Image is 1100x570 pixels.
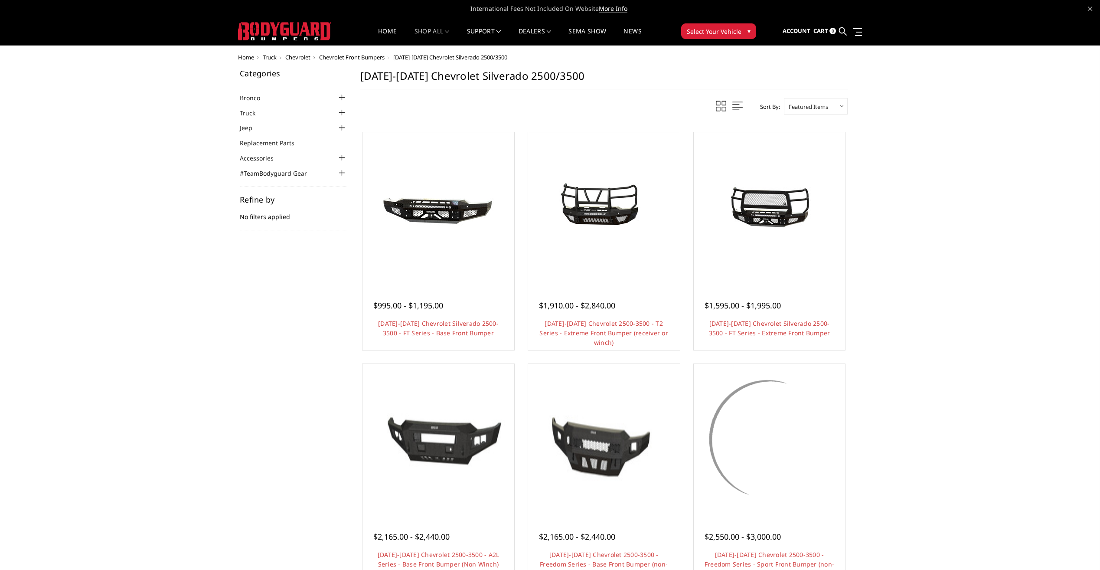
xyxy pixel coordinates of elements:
[709,319,830,337] a: [DATE]-[DATE] Chevrolet Silverado 2500-3500 - FT Series - Extreme Front Bumper
[539,531,615,542] span: $2,165.00 - $2,440.00
[240,93,271,102] a: Bronco
[415,28,450,45] a: shop all
[373,300,443,311] span: $995.00 - $1,195.00
[813,27,828,35] span: Cart
[378,550,499,568] a: [DATE]-[DATE] Chevrolet 2500-3500 - A2L Series - Base Front Bumper (Non Winch)
[373,531,450,542] span: $2,165.00 - $2,440.00
[623,28,641,45] a: News
[696,366,843,514] img: 2020-2023 Chevrolet 2500-3500 - Freedom Series - Sport Front Bumper (non-winch)
[240,169,318,178] a: #TeamBodyguard Gear
[240,196,347,230] div: No filters applied
[696,134,843,282] a: 2020-2023 Chevrolet Silverado 2500-3500 - FT Series - Extreme Front Bumper 2020-2023 Chevrolet Si...
[240,108,266,118] a: Truck
[378,319,499,337] a: [DATE]-[DATE] Chevrolet Silverado 2500-3500 - FT Series - Base Front Bumper
[238,53,254,61] a: Home
[783,20,810,43] a: Account
[365,366,512,514] a: 2020-2023 Chevrolet 2500-3500 - A2L Series - Base Front Bumper (Non Winch) 2020 Chevrolet HD - Av...
[319,53,385,61] a: Chevrolet Front Bumpers
[365,134,512,282] a: 2020-2023 Chevrolet Silverado 2500-3500 - FT Series - Base Front Bumper 2020-2023 Chevrolet Silve...
[467,28,501,45] a: Support
[519,28,552,45] a: Dealers
[599,4,627,13] a: More Info
[705,300,781,311] span: $1,595.00 - $1,995.00
[813,20,836,43] a: Cart 0
[240,196,347,203] h5: Refine by
[755,100,780,113] label: Sort By:
[530,134,678,282] a: 2020-2023 Chevrolet 2500-3500 - T2 Series - Extreme Front Bumper (receiver or winch) 2020-2023 Ch...
[705,531,781,542] span: $2,550.00 - $3,000.00
[238,22,331,40] img: BODYGUARD BUMPERS
[240,69,347,77] h5: Categories
[829,28,836,34] span: 0
[783,27,810,35] span: Account
[263,53,277,61] a: Truck
[360,69,848,89] h1: [DATE]-[DATE] Chevrolet Silverado 2500/3500
[568,28,606,45] a: SEMA Show
[539,319,668,347] a: [DATE]-[DATE] Chevrolet 2500-3500 - T2 Series - Extreme Front Bumper (receiver or winch)
[240,138,305,147] a: Replacement Parts
[240,123,263,132] a: Jeep
[747,26,751,36] span: ▾
[285,53,310,61] a: Chevrolet
[681,23,756,39] button: Select Your Vehicle
[378,28,397,45] a: Home
[687,27,741,36] span: Select Your Vehicle
[539,300,615,311] span: $1,910.00 - $2,840.00
[240,154,284,163] a: Accessories
[393,53,507,61] span: [DATE]-[DATE] Chevrolet Silverado 2500/3500
[530,366,678,514] a: 2020-2023 Chevrolet 2500-3500 - Freedom Series - Base Front Bumper (non-winch) 2020-2023 Chevrole...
